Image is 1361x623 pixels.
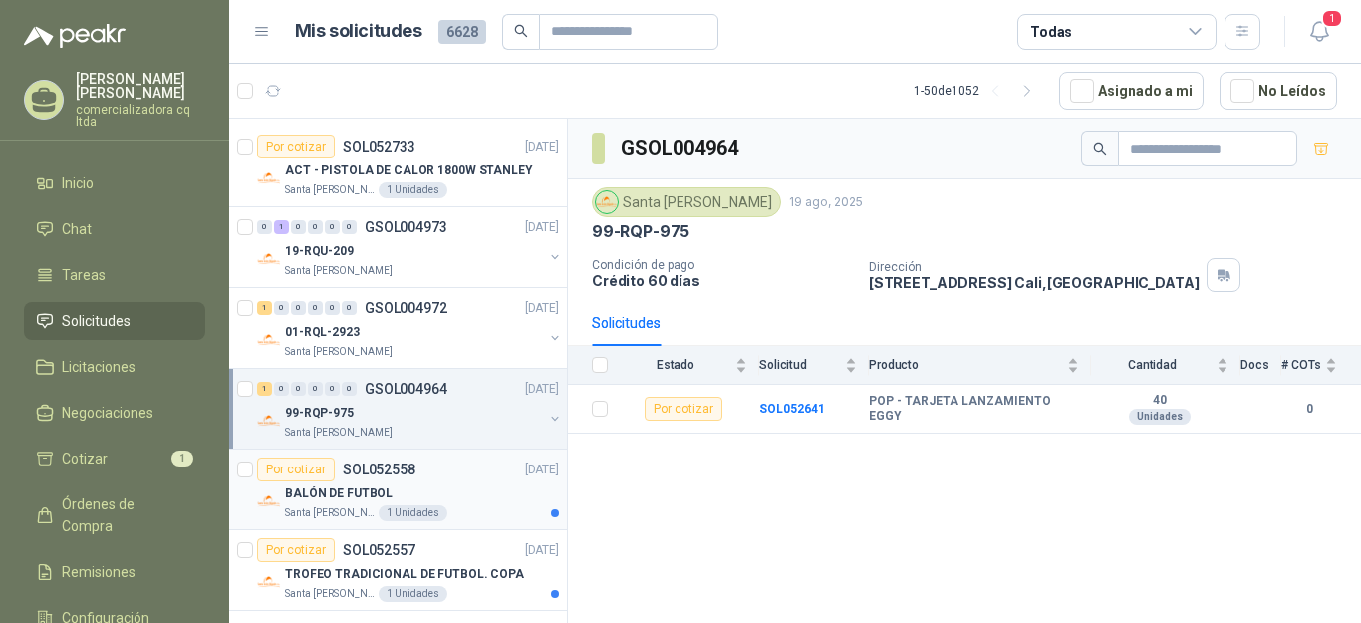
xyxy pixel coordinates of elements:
[1281,358,1321,372] span: # COTs
[274,382,289,396] div: 0
[229,450,567,530] a: Por cotizarSOL052558[DATE] Company LogoBALÓN DE FUTBOLSanta [PERSON_NAME]1 Unidades
[285,484,393,503] p: BALÓN DE FUTBOL
[1321,9,1343,28] span: 1
[514,24,528,38] span: search
[869,346,1091,385] th: Producto
[325,382,340,396] div: 0
[24,164,205,202] a: Inicio
[525,138,559,156] p: [DATE]
[525,541,559,560] p: [DATE]
[76,104,205,128] p: comercializadora cq ltda
[24,302,205,340] a: Solicitudes
[365,301,447,315] p: GSOL004972
[257,409,281,433] img: Company Logo
[308,301,323,315] div: 0
[62,402,153,424] span: Negociaciones
[171,451,193,467] span: 1
[24,485,205,545] a: Órdenes de Compra
[325,220,340,234] div: 0
[62,356,136,378] span: Licitaciones
[645,397,722,421] div: Por cotizar
[592,258,853,272] p: Condición de pago
[620,346,759,385] th: Estado
[1240,346,1281,385] th: Docs
[257,328,281,352] img: Company Logo
[1220,72,1337,110] button: No Leídos
[1301,14,1337,50] button: 1
[291,220,306,234] div: 0
[308,382,323,396] div: 0
[285,323,360,342] p: 01-RQL-2923
[525,461,559,479] p: [DATE]
[257,301,272,315] div: 1
[285,586,375,602] p: Santa [PERSON_NAME]
[592,272,853,289] p: Crédito 60 días
[592,312,661,334] div: Solicitudes
[257,538,335,562] div: Por cotizar
[62,172,94,194] span: Inicio
[285,404,354,423] p: 99-RQP-975
[257,377,563,441] a: 1 0 0 0 0 0 GSOL004964[DATE] Company Logo99-RQP-975Santa [PERSON_NAME]
[343,463,415,476] p: SOL052558
[24,348,205,386] a: Licitaciones
[869,394,1079,425] b: POP - TARJETA LANZAMIENTO EGGY
[759,402,825,416] a: SOL052641
[285,182,375,198] p: Santa [PERSON_NAME]
[592,187,781,217] div: Santa [PERSON_NAME]
[343,140,415,154] p: SOL052733
[229,127,567,207] a: Por cotizarSOL052733[DATE] Company LogoACT - PISTOLA DE CALOR 1800W STANLEYSanta [PERSON_NAME]1 U...
[525,380,559,399] p: [DATE]
[24,24,126,48] img: Logo peakr
[285,263,393,279] p: Santa [PERSON_NAME]
[1091,358,1213,372] span: Cantidad
[62,448,108,469] span: Cotizar
[24,256,205,294] a: Tareas
[285,161,533,180] p: ACT - PISTOLA DE CALOR 1800W STANLEY
[257,166,281,190] img: Company Logo
[24,553,205,591] a: Remisiones
[379,586,447,602] div: 1 Unidades
[342,301,357,315] div: 0
[257,570,281,594] img: Company Logo
[1030,21,1072,43] div: Todas
[525,218,559,237] p: [DATE]
[1091,346,1240,385] th: Cantidad
[257,220,272,234] div: 0
[76,72,205,100] p: [PERSON_NAME] [PERSON_NAME]
[759,346,869,385] th: Solicitud
[285,505,375,521] p: Santa [PERSON_NAME]
[285,242,354,261] p: 19-RQU-209
[285,425,393,441] p: Santa [PERSON_NAME]
[62,493,186,537] span: Órdenes de Compra
[365,382,447,396] p: GSOL004964
[325,301,340,315] div: 0
[274,301,289,315] div: 0
[342,382,357,396] div: 0
[62,561,136,583] span: Remisiones
[24,210,205,248] a: Chat
[24,394,205,432] a: Negociaciones
[1091,393,1228,409] b: 40
[229,530,567,611] a: Por cotizarSOL052557[DATE] Company LogoTROFEO TRADICIONAL DE FUTBOL. COPASanta [PERSON_NAME]1 Uni...
[759,358,841,372] span: Solicitud
[285,565,524,584] p: TROFEO TRADICIONAL DE FUTBOL. COPA
[343,543,415,557] p: SOL052557
[257,135,335,158] div: Por cotizar
[869,358,1063,372] span: Producto
[257,215,563,279] a: 0 1 0 0 0 0 GSOL004973[DATE] Company Logo19-RQU-209Santa [PERSON_NAME]
[257,296,563,360] a: 1 0 0 0 0 0 GSOL004972[DATE] Company Logo01-RQL-2923Santa [PERSON_NAME]
[1129,409,1191,425] div: Unidades
[257,458,335,481] div: Por cotizar
[438,20,486,44] span: 6628
[24,440,205,477] a: Cotizar1
[869,274,1200,291] p: [STREET_ADDRESS] Cali , [GEOGRAPHIC_DATA]
[1281,346,1361,385] th: # COTs
[291,382,306,396] div: 0
[914,75,1043,107] div: 1 - 50 de 1052
[62,218,92,240] span: Chat
[1093,142,1107,156] span: search
[365,220,447,234] p: GSOL004973
[257,489,281,513] img: Company Logo
[342,220,357,234] div: 0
